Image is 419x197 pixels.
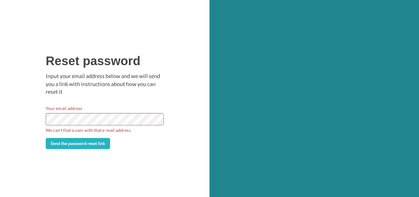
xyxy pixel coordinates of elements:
b: We can't find a user with that e-mail address. [46,127,164,133]
label: Your email address [46,105,82,112]
h1: Reset password [46,54,164,68]
p: Input your email address below and we will send you a link with instructions about how you can re... [46,72,164,96]
button: Send the password reset link [46,138,110,149]
span: Send the password reset link [51,141,105,146]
